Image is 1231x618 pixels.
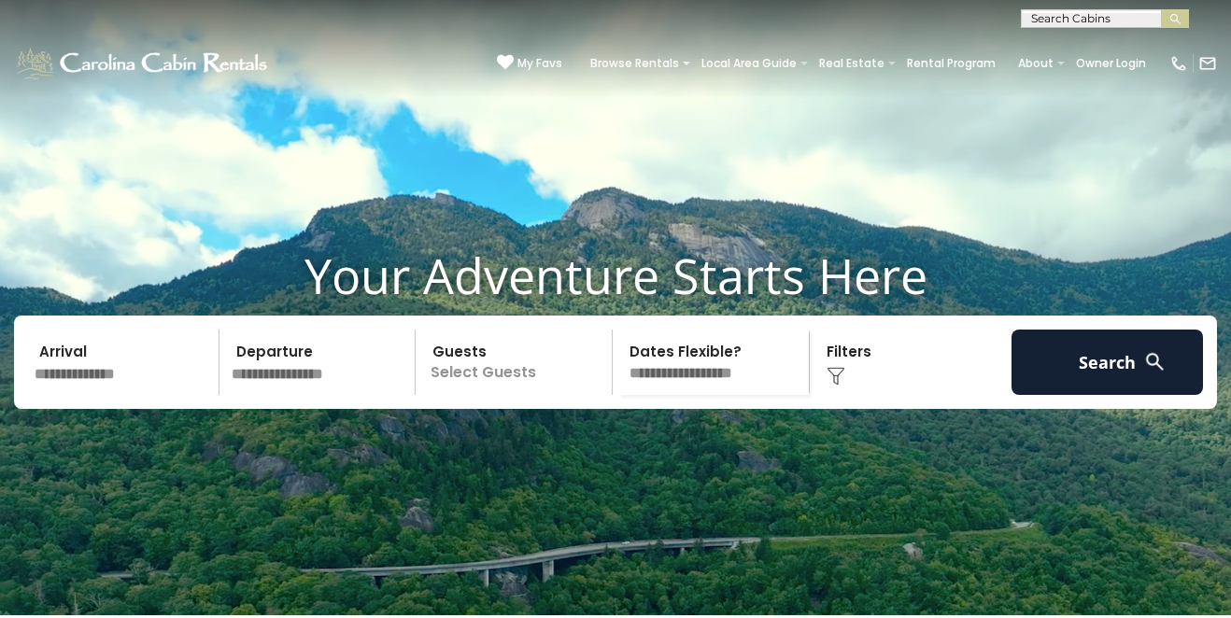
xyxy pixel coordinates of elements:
[1143,350,1167,373] img: search-regular-white.png
[810,50,894,77] a: Real Estate
[517,55,562,72] span: My Favs
[1198,54,1217,73] img: mail-regular-white.png
[827,367,845,386] img: filter--v1.png
[1067,50,1155,77] a: Owner Login
[1169,54,1188,73] img: phone-regular-white.png
[692,50,806,77] a: Local Area Guide
[421,330,612,395] p: Select Guests
[14,45,273,82] img: White-1-1-2.png
[581,50,688,77] a: Browse Rentals
[898,50,1005,77] a: Rental Program
[497,54,562,73] a: My Favs
[14,246,1217,304] h1: Your Adventure Starts Here
[1009,50,1063,77] a: About
[1012,330,1203,395] button: Search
